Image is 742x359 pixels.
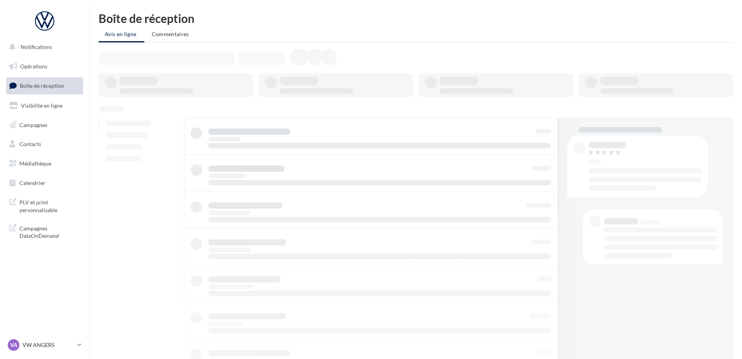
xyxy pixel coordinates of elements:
span: Commentaires [152,31,189,37]
div: Boîte de réception [99,12,733,24]
span: Contacts [19,141,41,147]
span: Notifications [21,44,52,50]
a: Contacts [5,136,85,152]
span: Campagnes [19,121,47,128]
a: Calendrier [5,175,85,191]
a: PLV et print personnalisable [5,194,85,217]
a: Campagnes [5,117,85,133]
a: Médiathèque [5,155,85,172]
p: VW ANGERS [23,341,74,349]
span: VA [10,341,17,349]
a: VA VW ANGERS [6,338,83,352]
span: Visibilité en ligne [21,102,62,109]
span: Opérations [20,63,47,70]
a: Opérations [5,58,85,75]
span: Calendrier [19,179,45,186]
a: Campagnes DataOnDemand [5,220,85,243]
span: Médiathèque [19,160,51,167]
span: Boîte de réception [20,82,64,89]
span: PLV et print personnalisable [19,197,80,214]
a: Visibilité en ligne [5,98,85,114]
a: Boîte de réception [5,77,85,94]
span: Campagnes DataOnDemand [19,223,80,240]
button: Notifications [5,39,81,55]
